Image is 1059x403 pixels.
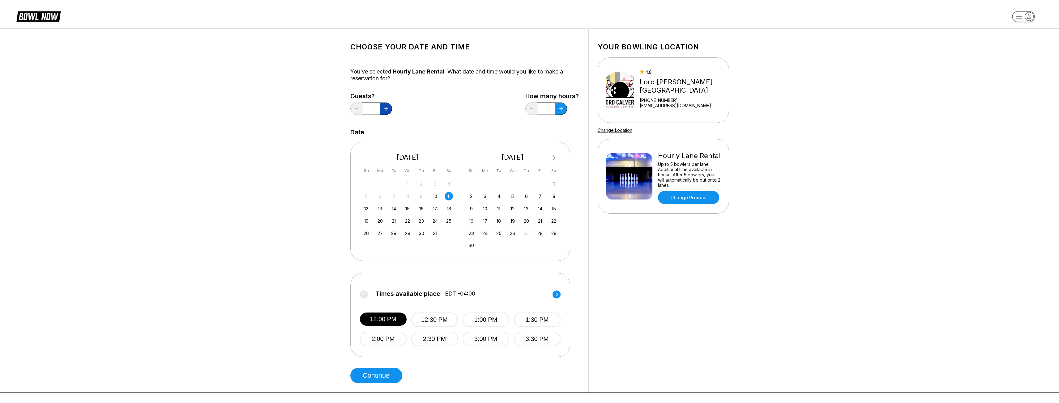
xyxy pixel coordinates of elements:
[404,192,412,200] div: Not available Wednesday, October 8th, 2025
[417,166,425,175] div: Th
[404,217,412,225] div: Choose Wednesday, October 22nd, 2025
[362,192,370,200] div: Not available Sunday, October 5th, 2025
[431,217,439,225] div: Choose Friday, October 24th, 2025
[376,192,384,200] div: Not available Monday, October 6th, 2025
[467,166,476,175] div: Su
[640,78,726,94] div: Lord [PERSON_NAME][GEOGRAPHIC_DATA]
[481,229,489,237] div: Choose Monday, November 24th, 2025
[360,332,407,346] button: 2:00 PM
[508,192,517,200] div: Choose Wednesday, November 5th, 2025
[536,217,544,225] div: Choose Friday, November 21st, 2025
[467,192,476,200] div: Choose Sunday, November 2nd, 2025
[495,217,503,225] div: Choose Tuesday, November 18th, 2025
[495,229,503,237] div: Choose Tuesday, November 25th, 2025
[508,204,517,213] div: Choose Wednesday, November 12th, 2025
[536,166,544,175] div: Fr
[522,229,531,237] div: Not available Thursday, November 27th, 2025
[445,204,453,213] div: Choose Saturday, October 18th, 2025
[390,192,398,200] div: Not available Tuesday, October 7th, 2025
[350,93,392,99] label: Guests?
[467,229,476,237] div: Choose Sunday, November 23rd, 2025
[522,204,531,213] div: Choose Thursday, November 13th, 2025
[362,166,370,175] div: Su
[445,217,453,225] div: Choose Saturday, October 25th, 2025
[404,166,412,175] div: We
[463,332,509,346] button: 3:00 PM
[431,229,439,237] div: Choose Friday, October 31st, 2025
[361,179,454,237] div: month 2025-10
[522,192,531,200] div: Choose Thursday, November 6th, 2025
[411,332,458,346] button: 2:30 PM
[350,129,364,136] label: Date
[550,166,558,175] div: Sa
[445,192,453,200] div: Choose Saturday, October 11th, 2025
[417,192,425,200] div: Not available Thursday, October 9th, 2025
[658,191,719,204] a: Change Product
[390,229,398,237] div: Choose Tuesday, October 28th, 2025
[431,166,439,175] div: Fr
[445,180,453,188] div: Not available Saturday, October 4th, 2025
[431,192,439,200] div: Choose Friday, October 10th, 2025
[465,153,561,162] div: [DATE]
[417,229,425,237] div: Choose Thursday, October 30th, 2025
[550,217,558,225] div: Choose Saturday, November 22nd, 2025
[658,162,721,188] div: Up to 5 bowlers per lane. Additional time available in house! After 5 bowlers, you will automatic...
[495,192,503,200] div: Choose Tuesday, November 4th, 2025
[640,103,726,108] a: [EMAIL_ADDRESS][DOMAIN_NAME]
[550,229,558,237] div: Choose Saturday, November 29th, 2025
[360,313,407,326] button: 12:00 PM
[481,204,489,213] div: Choose Monday, November 10th, 2025
[606,153,652,199] img: Hourly Lane Rental
[550,204,558,213] div: Choose Saturday, November 15th, 2025
[393,68,444,75] span: Hourly Lane Rental
[640,69,726,75] div: 4.8
[514,332,561,346] button: 3:30 PM
[514,313,561,327] button: 1:30 PM
[536,229,544,237] div: Choose Friday, November 28th, 2025
[362,229,370,237] div: Choose Sunday, October 26th, 2025
[658,152,721,160] div: Hourly Lane Rental
[362,217,370,225] div: Choose Sunday, October 19th, 2025
[362,204,370,213] div: Choose Sunday, October 12th, 2025
[598,43,729,51] h1: Your bowling location
[417,180,425,188] div: Not available Thursday, October 2nd, 2025
[606,67,634,113] img: Lord Calvert Bowling Center
[350,368,402,383] button: Continue
[467,217,476,225] div: Choose Sunday, November 16th, 2025
[390,166,398,175] div: Tu
[550,192,558,200] div: Choose Saturday, November 8th, 2025
[495,204,503,213] div: Choose Tuesday, November 11th, 2025
[431,204,439,213] div: Choose Friday, October 17th, 2025
[360,153,456,162] div: [DATE]
[598,128,632,133] a: Change Location
[467,204,476,213] div: Choose Sunday, November 9th, 2025
[390,204,398,213] div: Choose Tuesday, October 14th, 2025
[431,180,439,188] div: Not available Friday, October 3rd, 2025
[390,217,398,225] div: Choose Tuesday, October 21st, 2025
[640,98,726,103] div: [PHONE_NUMBER]
[404,204,412,213] div: Choose Wednesday, October 15th, 2025
[508,166,517,175] div: We
[375,290,440,297] span: Times available place
[536,192,544,200] div: Choose Friday, November 7th, 2025
[404,180,412,188] div: Not available Wednesday, October 1st, 2025
[376,217,384,225] div: Choose Monday, October 20th, 2025
[536,204,544,213] div: Choose Friday, November 14th, 2025
[417,204,425,213] div: Choose Thursday, October 16th, 2025
[417,217,425,225] div: Choose Thursday, October 23rd, 2025
[466,179,559,250] div: month 2025-11
[411,313,458,327] button: 12:30 PM
[376,229,384,237] div: Choose Monday, October 27th, 2025
[445,290,475,297] span: EDT -04:00
[522,217,531,225] div: Choose Thursday, November 20th, 2025
[467,241,476,250] div: Choose Sunday, November 30th, 2025
[376,166,384,175] div: Mo
[376,204,384,213] div: Choose Monday, October 13th, 2025
[550,180,558,188] div: Choose Saturday, November 1st, 2025
[522,166,531,175] div: Th
[549,153,559,163] button: Next Month
[445,166,453,175] div: Sa
[481,217,489,225] div: Choose Monday, November 17th, 2025
[525,93,579,99] label: How many hours?
[481,166,489,175] div: Mo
